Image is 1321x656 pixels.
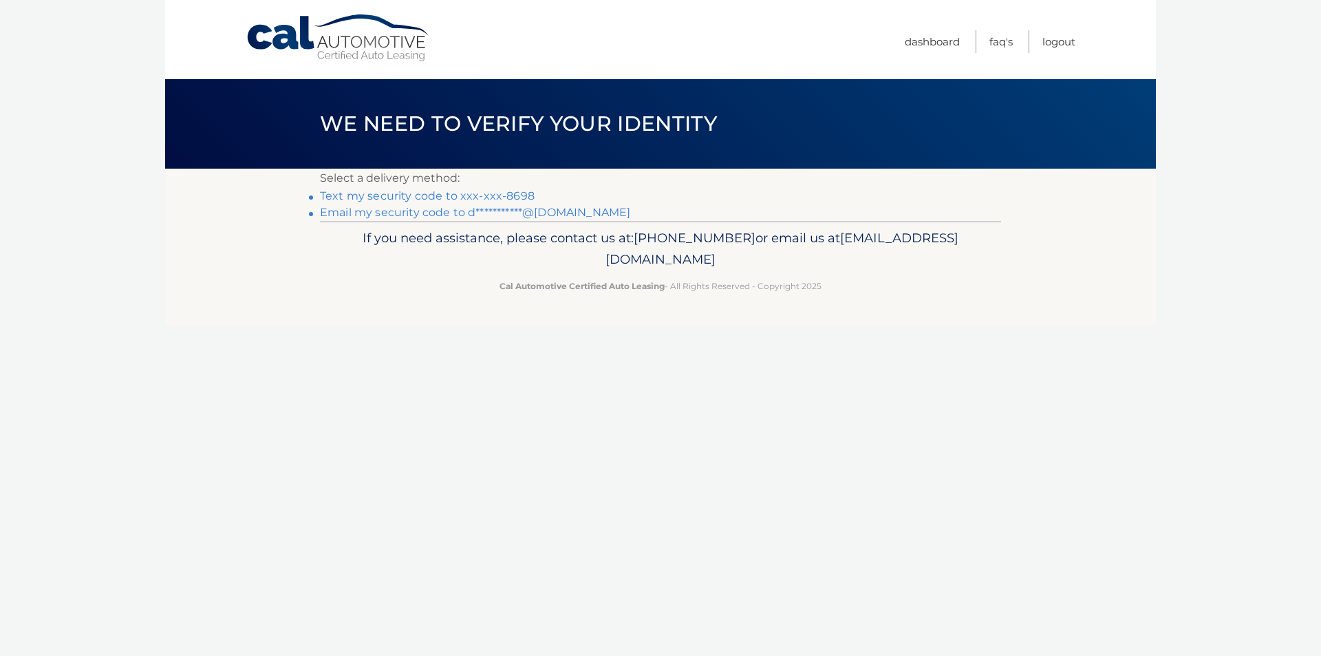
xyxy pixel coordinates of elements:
[1042,30,1075,53] a: Logout
[246,14,431,63] a: Cal Automotive
[905,30,960,53] a: Dashboard
[500,281,665,291] strong: Cal Automotive Certified Auto Leasing
[320,169,1001,188] p: Select a delivery method:
[329,227,992,271] p: If you need assistance, please contact us at: or email us at
[329,279,992,293] p: - All Rights Reserved - Copyright 2025
[320,111,717,136] span: We need to verify your identity
[320,189,535,202] a: Text my security code to xxx-xxx-8698
[634,230,755,246] span: [PHONE_NUMBER]
[989,30,1013,53] a: FAQ's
